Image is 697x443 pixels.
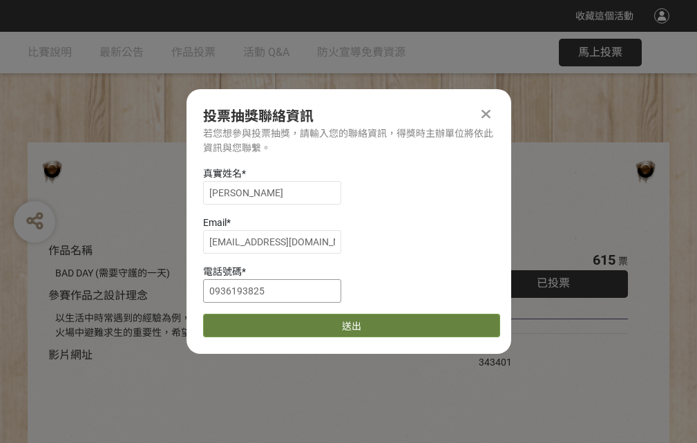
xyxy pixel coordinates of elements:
button: 馬上投票 [559,39,642,66]
span: Email [203,217,227,228]
div: BAD DAY (需要守護的一天) [55,266,437,281]
span: 票 [618,256,628,267]
iframe: Facebook Share [515,341,584,355]
a: 防火宣導免費資源 [317,32,405,73]
span: 電話號碼 [203,266,242,277]
div: 若您想參與投票抽獎，請輸入您的聯絡資訊，得獎時主辦單位將依此資訊與您聯繫。 [203,126,495,155]
a: 比賽說明 [28,32,72,73]
div: 以生活中時常遇到的經驗為例，透過對比的方式宣傳住宅用火災警報器、家庭逃生計畫及火場中避難求生的重要性，希望透過趣味的短影音讓更多人認識到更多的防火觀念。 [55,311,437,340]
span: 615 [593,252,615,268]
span: 防火宣導免費資源 [317,46,405,59]
a: 活動 Q&A [243,32,289,73]
span: 已投票 [537,276,570,290]
span: 作品投票 [171,46,216,59]
span: 真實姓名 [203,168,242,179]
span: 最新公告 [99,46,144,59]
div: 投票抽獎聯絡資訊 [203,106,495,126]
span: 影片網址 [48,348,93,361]
span: 參賽作品之設計理念 [48,289,148,302]
span: 馬上投票 [578,46,622,59]
span: 活動 Q&A [243,46,289,59]
span: 作品名稱 [48,244,93,257]
button: 送出 [203,314,500,337]
span: 比賽說明 [28,46,72,59]
span: 收藏這個活動 [575,10,633,21]
a: 作品投票 [171,32,216,73]
a: 最新公告 [99,32,144,73]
